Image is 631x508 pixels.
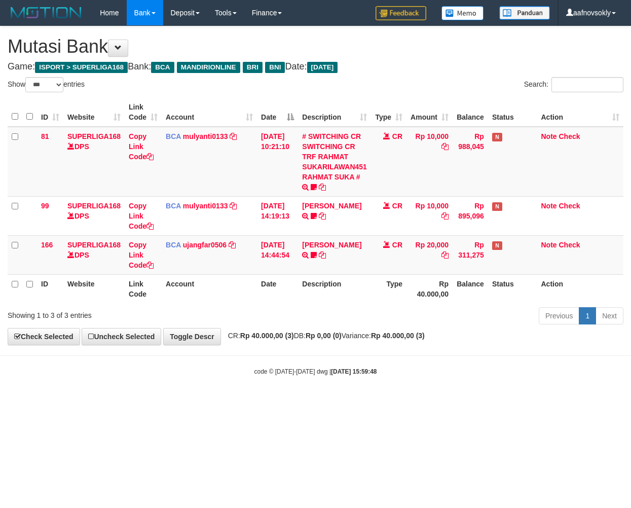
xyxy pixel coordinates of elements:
a: Note [541,241,556,249]
td: [DATE] 14:19:13 [257,196,298,235]
td: Rp 988,045 [453,127,488,197]
td: Rp 20,000 [406,235,453,274]
td: DPS [63,127,125,197]
th: Action: activate to sort column ascending [537,98,623,127]
span: BCA [166,132,181,140]
span: CR [392,241,402,249]
a: Copy Link Code [129,241,154,269]
span: MANDIRIONLINE [177,62,240,73]
th: Balance [453,98,488,127]
a: Copy Link Code [129,132,154,161]
th: Status [488,98,537,127]
select: Showentries [25,77,63,92]
span: [DATE] [307,62,338,73]
span: 81 [41,132,49,140]
label: Search: [524,77,623,92]
span: 99 [41,202,49,210]
a: Copy mulyanti0133 to clipboard [230,132,237,140]
a: Check [559,202,580,210]
a: SUPERLIGA168 [67,241,121,249]
th: Amount: activate to sort column ascending [406,98,453,127]
a: Copy MUHAMMAD REZA to clipboard [319,212,326,220]
td: Rp 10,000 [406,127,453,197]
img: Button%20Memo.svg [441,6,484,20]
th: Action [537,274,623,303]
a: Copy # SWITCHING CR SWITCHING CR TRF RAHMAT SUKARILAWAN451 RAHMAT SUKA # to clipboard [319,183,326,191]
td: Rp 311,275 [453,235,488,274]
a: Copy Rp 10,000 to clipboard [441,142,449,151]
a: Copy NOVEN ELING PRAYOG to clipboard [319,251,326,259]
th: Balance [453,274,488,303]
td: [DATE] 10:21:10 [257,127,298,197]
a: Toggle Descr [163,328,221,345]
th: Rp 40.000,00 [406,274,453,303]
th: Account: activate to sort column ascending [162,98,257,127]
span: Has Note [492,202,502,211]
span: Has Note [492,133,502,141]
td: DPS [63,235,125,274]
a: Check [559,132,580,140]
th: ID: activate to sort column ascending [37,98,63,127]
td: Rp 10,000 [406,196,453,235]
th: Type [371,274,406,303]
span: Has Note [492,241,502,250]
span: BCA [166,202,181,210]
strong: Rp 40.000,00 (3) [371,332,425,340]
a: Copy mulyanti0133 to clipboard [230,202,237,210]
h1: Mutasi Bank [8,37,623,57]
th: Link Code [125,274,162,303]
a: Next [596,307,623,324]
th: Date: activate to sort column descending [257,98,298,127]
a: mulyanti0133 [183,202,228,210]
a: ujangfar0506 [183,241,227,249]
span: 166 [41,241,53,249]
label: Show entries [8,77,85,92]
th: Website: activate to sort column ascending [63,98,125,127]
a: 1 [579,307,596,324]
a: Note [541,202,556,210]
a: Copy Rp 20,000 to clipboard [441,251,449,259]
a: # SWITCHING CR SWITCHING CR TRF RAHMAT SUKARILAWAN451 RAHMAT SUKA # [302,132,367,181]
span: CR [392,132,402,140]
a: Note [541,132,556,140]
span: BRI [243,62,263,73]
a: Check [559,241,580,249]
a: [PERSON_NAME] [302,202,361,210]
a: Copy ujangfar0506 to clipboard [229,241,236,249]
span: ISPORT > SUPERLIGA168 [35,62,128,73]
th: Status [488,274,537,303]
th: Website [63,274,125,303]
span: BNI [265,62,285,73]
td: DPS [63,196,125,235]
a: [PERSON_NAME] [302,241,361,249]
span: CR [392,202,402,210]
strong: Rp 0,00 (0) [306,332,342,340]
a: Check Selected [8,328,80,345]
span: CR: DB: Variance: [223,332,425,340]
a: Copy Rp 10,000 to clipboard [441,212,449,220]
img: Feedback.jpg [376,6,426,20]
th: Description: activate to sort column ascending [298,98,371,127]
th: Type: activate to sort column ascending [371,98,406,127]
th: Description [298,274,371,303]
a: mulyanti0133 [183,132,228,140]
small: code © [DATE]-[DATE] dwg | [254,368,377,375]
div: Showing 1 to 3 of 3 entries [8,306,255,320]
a: Previous [539,307,579,324]
strong: [DATE] 15:59:48 [331,368,377,375]
a: SUPERLIGA168 [67,132,121,140]
a: Copy Link Code [129,202,154,230]
a: SUPERLIGA168 [67,202,121,210]
th: ID [37,274,63,303]
input: Search: [551,77,623,92]
th: Link Code: activate to sort column ascending [125,98,162,127]
th: Date [257,274,298,303]
h4: Game: Bank: Date: [8,62,623,72]
img: MOTION_logo.png [8,5,85,20]
th: Account [162,274,257,303]
a: Uncheck Selected [82,328,161,345]
img: panduan.png [499,6,550,20]
td: [DATE] 14:44:54 [257,235,298,274]
td: Rp 895,096 [453,196,488,235]
span: BCA [151,62,174,73]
